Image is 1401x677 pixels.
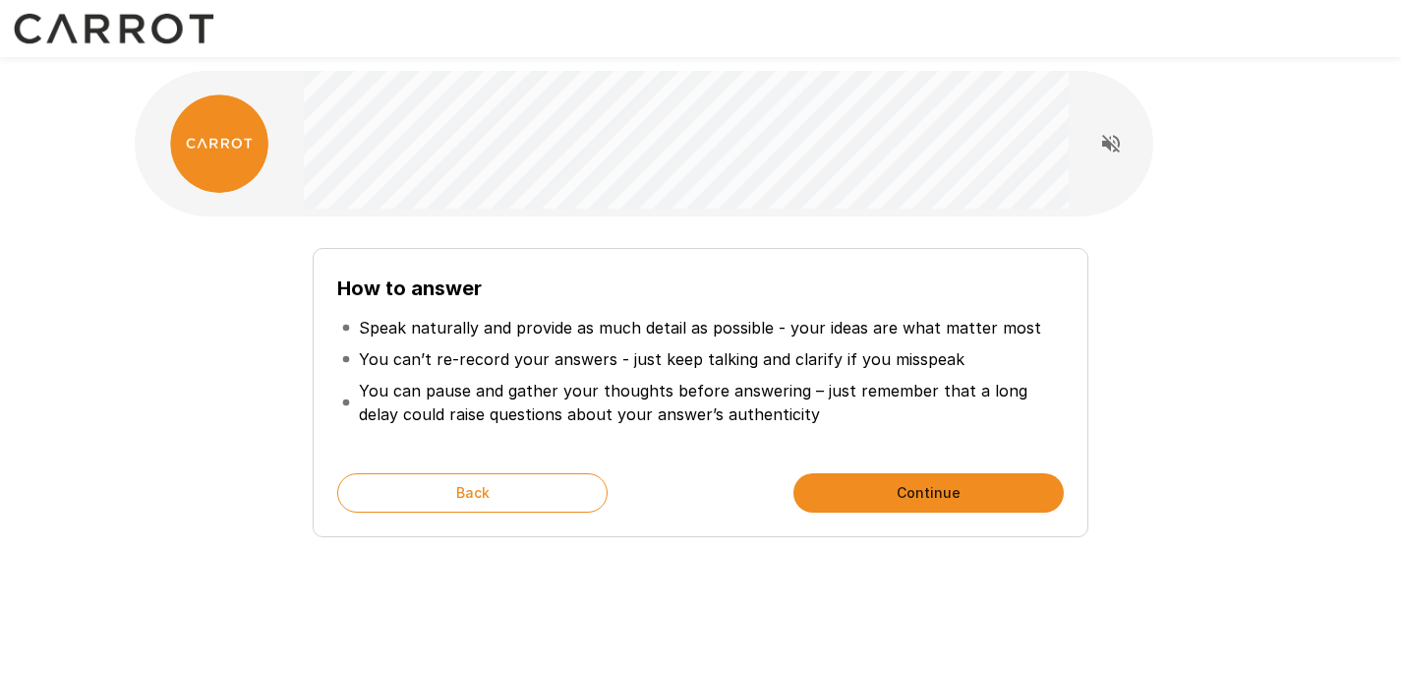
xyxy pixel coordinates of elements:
[170,94,268,193] img: carrot_logo.png
[1091,124,1131,163] button: Read questions aloud
[793,473,1064,513] button: Continue
[359,379,1059,426] p: You can pause and gather your thoughts before answering – just remember that a long delay could r...
[337,277,482,300] b: How to answer
[359,316,1041,339] p: Speak naturally and provide as much detail as possible - your ideas are what matter most
[337,473,608,513] button: Back
[359,347,964,371] p: You can’t re-record your answers - just keep talking and clarify if you misspeak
